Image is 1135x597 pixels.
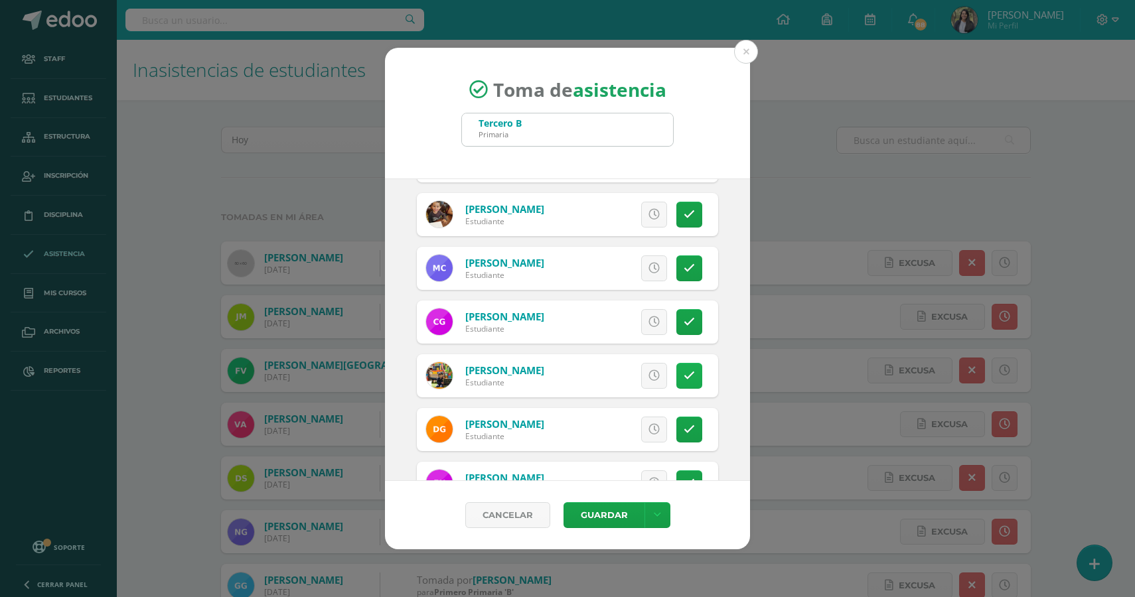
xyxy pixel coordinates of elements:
[462,113,673,146] input: Busca un grado o sección aquí...
[465,471,544,484] a: [PERSON_NAME]
[465,323,544,334] div: Estudiante
[479,129,522,139] div: Primaria
[465,310,544,323] a: [PERSON_NAME]
[493,77,666,102] span: Toma de
[426,362,453,389] img: 2d0c108d30b0b394ef09844a3c6dae05.png
[564,502,644,528] button: Guardar
[465,502,550,528] a: Cancelar
[465,417,544,431] a: [PERSON_NAME]
[465,256,544,269] a: [PERSON_NAME]
[465,431,544,442] div: Estudiante
[426,470,453,496] img: 62e28a6463d4da50ab637d6f6cac1990.png
[426,255,453,281] img: c3ceabca560e3f23709a6aaf201f430a.png
[465,364,544,377] a: [PERSON_NAME]
[465,269,544,281] div: Estudiante
[479,117,522,129] div: Tercero B
[426,201,453,228] img: 0bb006b66c14d089c2d0194b9217d333.png
[465,216,544,227] div: Estudiante
[426,416,453,442] img: c879b145f9c98f312d9e2965af4a3ec1.png
[734,40,758,64] button: Close (Esc)
[573,77,666,102] strong: asistencia
[426,308,453,335] img: ca3614dae46a00faa9bb804715e4300a.png
[465,202,544,216] a: [PERSON_NAME]
[465,377,544,388] div: Estudiante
